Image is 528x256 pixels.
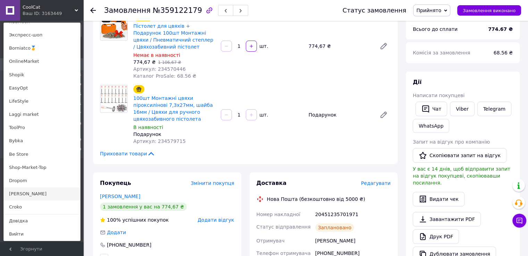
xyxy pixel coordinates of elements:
div: Повернутися назад [90,7,96,14]
span: Отримувач [257,238,285,244]
span: Артикул: 234570446 [133,66,186,72]
span: 1 106,67 ₴ [158,60,181,65]
button: Чат з покупцем [512,214,526,228]
a: EasyOpt [4,82,80,95]
div: Нова Пошта (безкоштовно від 5000 ₴) [265,196,367,203]
span: Змінити покупця [191,180,234,186]
span: У вас є 14 днів, щоб відправити запит на відгук покупцеві, скопіювавши посилання. [413,166,510,186]
div: [PHONE_NUMBER] [106,241,152,248]
img: 100шт Монтажні цвяхи піроксилінові 7,3x27мм, шайба 16мм / Цвяхи для ручного цвяхозабивного пістолета [100,85,127,112]
a: 100шт Монтажні цвяхи піроксилінові 7,3x27мм, шайба 16мм / Цвяхи для ручного цвяхозабивного пістолета [133,95,213,122]
span: №359122179 [153,6,202,15]
div: успішних покупок [100,216,169,223]
div: 20451235701971 [314,208,392,221]
span: Запит на відгук про компанію [413,139,490,145]
div: [PERSON_NAME] [314,234,392,247]
span: Дії [413,79,421,85]
a: Telegram [477,102,511,116]
span: Додати [107,230,126,235]
a: Laggi market [4,108,80,121]
span: CoolCat [23,4,75,10]
button: Замовлення виконано [457,5,521,16]
div: Подарунок [306,110,374,120]
span: В наявності [133,125,163,130]
span: 774,67 ₴ [133,59,156,65]
span: Написати покупцеві [413,93,464,98]
div: шт. [258,43,269,50]
button: Чат [416,102,447,116]
a: [PERSON_NAME] [100,194,140,199]
img: Пістолет для цвяхів + Подарунок 100шт Монтажні цвяхи / Пневматичний степлер / Цвяхозабивний пістолет [100,13,127,40]
div: Статус замовлення [343,7,407,14]
b: 774.67 ₴ [488,26,513,32]
a: Bybka [4,134,80,147]
span: Всього до сплати [413,26,458,32]
a: Borniatco🥇 [4,42,80,55]
a: Экспресс-шоп [4,28,80,42]
div: 774,67 ₴ [306,41,374,51]
a: Be Store [4,148,80,161]
div: шт. [258,111,269,118]
div: Подарунок [133,131,215,138]
div: 1 замовлення у вас на 774,67 ₴ [100,203,187,211]
a: OnlineMarket [4,55,80,68]
span: Приховати товари [100,150,155,157]
a: Редагувати [377,39,391,53]
span: Немає в наявності [133,52,180,58]
a: Завантажити PDF [413,212,481,227]
a: Довідка [4,214,80,228]
span: 68.56 ₴ [494,50,513,56]
div: Заплановано [315,223,354,232]
span: Артикул: 234579715 [133,138,186,144]
a: WhatsApp [413,119,449,133]
a: Shopik [4,68,80,82]
span: Покупець [100,180,131,186]
a: Viber [450,102,474,116]
span: 100% [107,217,121,223]
div: Ваш ID: 3163449 [23,10,52,17]
span: Прийнято [416,8,441,13]
span: Телефон отримувача [257,250,311,256]
a: ToolPro [4,121,80,134]
button: Видати чек [413,192,464,206]
span: Каталог ProSale: 68.56 ₴ [133,73,196,79]
a: Друк PDF [413,229,459,244]
a: LifeStyle [4,95,80,108]
span: Номер накладної [257,212,301,217]
span: Замовлення виконано [463,8,516,13]
span: Доставка [257,180,287,186]
a: Редагувати [377,108,391,122]
a: Croko [4,200,80,214]
a: Shop-Market-Top [4,161,80,174]
a: Пістолет для цвяхів + Подарунок 100шт Монтажні цвяхи / Пневматичний степлер / Цвяхозабивний пістолет [133,23,213,50]
span: Замовлення [104,6,151,15]
span: Редагувати [361,180,391,186]
a: [PERSON_NAME] [4,187,80,200]
span: Додати відгук [198,217,234,223]
span: Статус відправлення [257,224,311,230]
a: Dropom [4,174,80,187]
a: Вийти [4,228,80,241]
span: Комісія за замовлення [413,50,470,56]
button: Скопіювати запит на відгук [413,148,506,163]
